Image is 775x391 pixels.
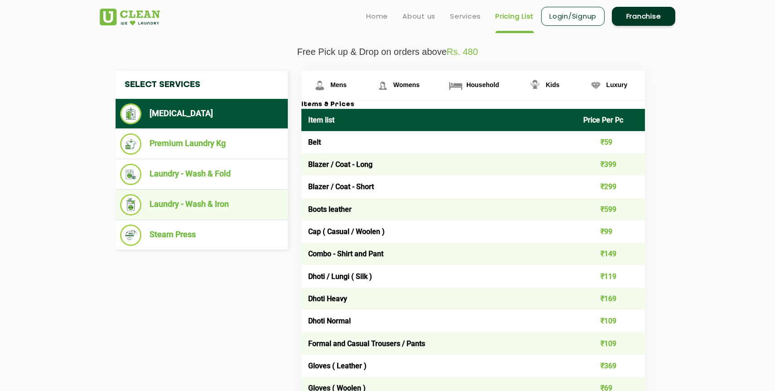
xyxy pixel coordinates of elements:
img: Premium Laundry Kg [120,133,141,155]
td: ₹399 [576,153,645,176]
td: ₹109 [576,332,645,354]
a: Franchise [612,7,675,26]
td: ₹119 [576,265,645,287]
li: [MEDICAL_DATA] [120,103,283,124]
img: Steam Press [120,225,141,246]
li: Steam Press [120,225,283,246]
a: About us [402,11,436,22]
td: Belt [301,131,576,153]
td: Formal and Casual Trousers / Pants [301,332,576,354]
li: Premium Laundry Kg [120,133,283,155]
img: Mens [312,78,328,93]
img: Laundry - Wash & Fold [120,164,141,185]
td: Blazer / Coat - Long [301,153,576,176]
td: ₹149 [576,243,645,265]
th: Price Per Pc [576,109,645,131]
h3: Items & Prices [301,101,645,109]
td: ₹169 [576,288,645,310]
td: Gloves ( Leather ) [301,355,576,377]
td: Boots leather [301,198,576,220]
td: ₹599 [576,198,645,220]
img: UClean Laundry and Dry Cleaning [100,9,160,25]
a: Login/Signup [541,7,605,26]
span: Mens [330,81,347,88]
td: ₹99 [576,220,645,243]
h4: Select Services [116,71,288,99]
td: Dhoti / Lungi ( Silk ) [301,265,576,287]
td: ₹109 [576,310,645,332]
td: ₹299 [576,176,645,198]
span: Rs. 480 [447,47,478,57]
img: Dry Cleaning [120,103,141,124]
td: Blazer / Coat - Short [301,176,576,198]
td: ₹59 [576,131,645,153]
img: Laundry - Wash & Iron [120,194,141,215]
img: Household [448,78,464,93]
td: Dhoti Heavy [301,288,576,310]
span: Kids [546,81,559,88]
span: Luxury [606,81,628,88]
img: Luxury [588,78,604,93]
li: Laundry - Wash & Fold [120,164,283,185]
td: Combo - Shirt and Pant [301,243,576,265]
li: Laundry - Wash & Iron [120,194,283,215]
a: Home [366,11,388,22]
a: Pricing List [495,11,534,22]
td: Dhoti Normal [301,310,576,332]
span: Womens [393,81,420,88]
img: Kids [527,78,543,93]
span: Household [466,81,499,88]
th: Item list [301,109,576,131]
td: Cap ( Casual / Woolen ) [301,220,576,243]
a: Services [450,11,481,22]
td: ₹369 [576,355,645,377]
p: Free Pick up & Drop on orders above [100,47,675,57]
img: Womens [375,78,391,93]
